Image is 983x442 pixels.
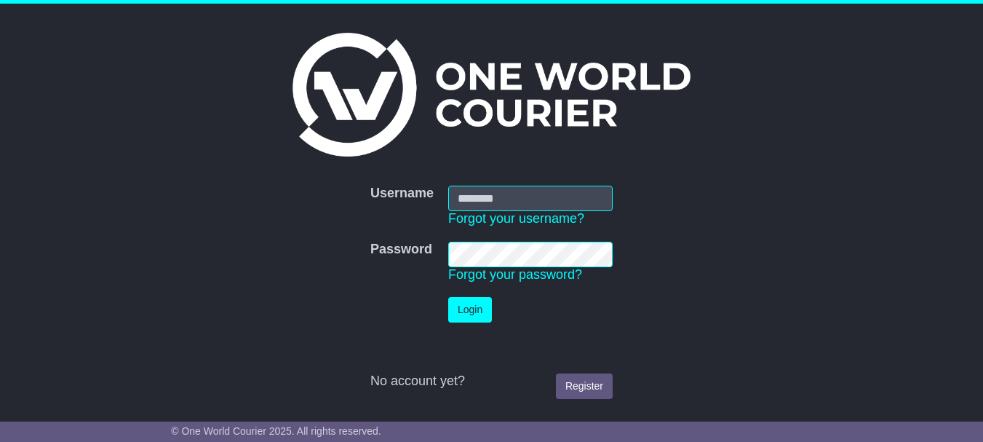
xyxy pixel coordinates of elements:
div: No account yet? [370,374,613,390]
label: Username [370,186,434,202]
label: Password [370,242,432,258]
a: Forgot your password? [448,267,582,282]
a: Forgot your username? [448,211,584,226]
button: Login [448,297,492,323]
a: Register [556,374,613,399]
img: One World [292,33,690,157]
span: © One World Courier 2025. All rights reserved. [171,425,381,437]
